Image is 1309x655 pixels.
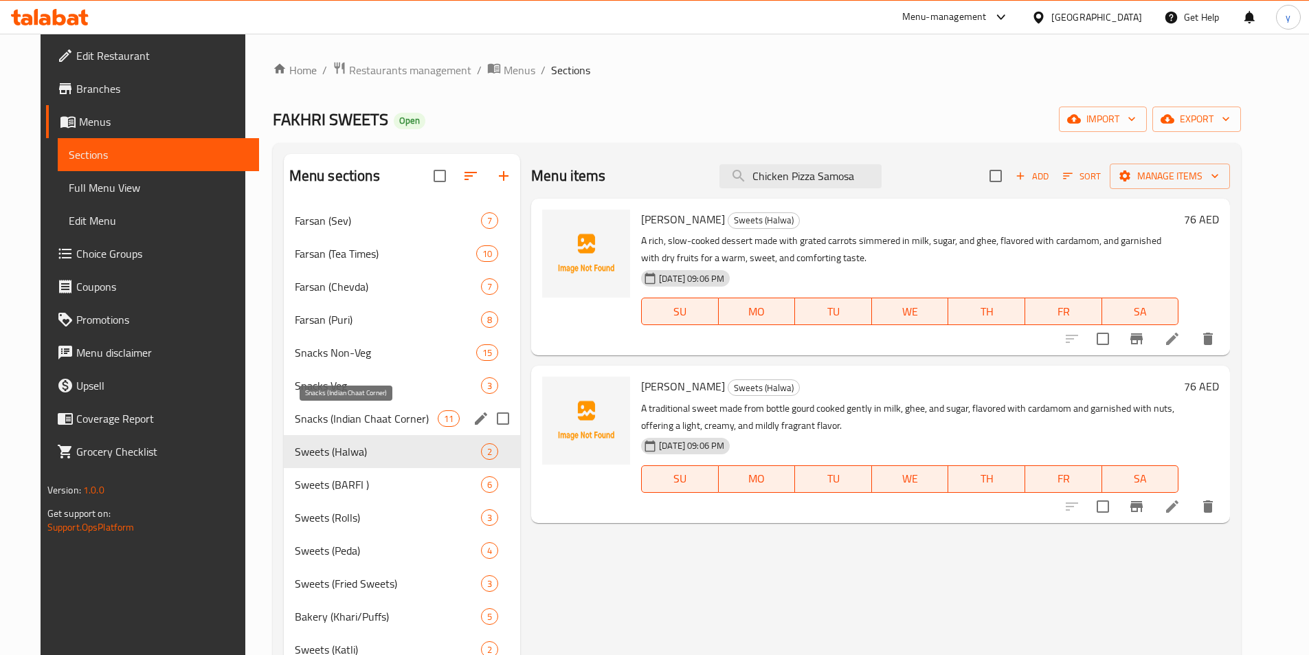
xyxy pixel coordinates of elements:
[728,380,799,396] span: Sweets (Halwa)
[46,105,259,138] a: Menus
[1184,210,1219,229] h6: 76 AED
[47,481,81,499] span: Version:
[76,278,248,295] span: Coupons
[719,164,882,188] input: search
[349,62,471,78] span: Restaurants management
[948,465,1025,493] button: TH
[1025,298,1102,325] button: FR
[641,465,718,493] button: SU
[482,313,497,326] span: 8
[641,400,1178,434] p: A traditional sweet made from bottle gourd cooked gently in milk, ghee, and sugar, flavored with ...
[795,298,872,325] button: TU
[284,204,520,237] div: Farsan (Sev)7
[1031,469,1097,489] span: FR
[295,476,481,493] span: Sweets (BARFI )
[79,113,248,130] span: Menus
[76,245,248,262] span: Choice Groups
[295,608,481,625] span: Bakery (Khari/Puffs)
[481,575,498,592] div: items
[1063,168,1101,184] span: Sort
[273,104,388,135] span: FAKHRI SWEETS
[1088,492,1117,521] span: Select to update
[482,214,497,227] span: 7
[46,303,259,336] a: Promotions
[295,212,481,229] span: Farsan (Sev)
[46,270,259,303] a: Coupons
[394,113,425,129] div: Open
[877,302,943,322] span: WE
[482,511,497,524] span: 3
[482,445,497,458] span: 2
[295,344,476,361] div: Snacks Non-Veg
[482,544,497,557] span: 4
[1010,166,1054,187] button: Add
[295,377,481,394] span: Snacks Veg
[872,465,949,493] button: WE
[1164,331,1181,347] a: Edit menu item
[477,346,497,359] span: 15
[284,567,520,600] div: Sweets (Fried Sweets)3
[438,412,459,425] span: 11
[872,298,949,325] button: WE
[902,9,987,25] div: Menu-management
[954,469,1020,489] span: TH
[1060,166,1104,187] button: Sort
[1108,302,1174,322] span: SA
[1286,10,1290,25] span: y
[482,610,497,623] span: 5
[76,344,248,361] span: Menu disclaimer
[46,369,259,402] a: Upsell
[295,542,481,559] div: Sweets (Peda)
[295,311,481,328] span: Farsan (Puri)
[471,408,491,429] button: edit
[477,62,482,78] li: /
[46,39,259,72] a: Edit Restaurant
[284,534,520,567] div: Sweets (Peda)4
[1088,324,1117,353] span: Select to update
[295,278,481,295] span: Farsan (Chevda)
[647,469,713,489] span: SU
[273,62,317,78] a: Home
[482,478,497,491] span: 6
[1191,490,1224,523] button: delete
[801,302,866,322] span: TU
[641,298,718,325] button: SU
[476,245,498,262] div: items
[481,443,498,460] div: items
[1102,298,1179,325] button: SA
[728,212,800,229] div: Sweets (Halwa)
[1191,322,1224,355] button: delete
[46,435,259,468] a: Grocery Checklist
[653,272,730,285] span: [DATE] 09:06 PM
[284,501,520,534] div: Sweets (Rolls)3
[481,509,498,526] div: items
[1110,164,1230,189] button: Manage items
[295,509,481,526] div: Sweets (Rolls)
[47,504,111,522] span: Get support on:
[295,575,481,592] span: Sweets (Fried Sweets)
[719,465,796,493] button: MO
[542,377,630,465] img: Dudhi Halwa
[641,376,725,397] span: [PERSON_NAME]
[273,61,1241,79] nav: breadcrumb
[46,336,259,369] a: Menu disclaimer
[1014,168,1051,184] span: Add
[1070,111,1136,128] span: import
[641,232,1178,267] p: A rich, slow-cooked dessert made with grated carrots simmered in milk, sugar, and ghee, flavored ...
[284,270,520,303] div: Farsan (Chevda)7
[1184,377,1219,396] h6: 76 AED
[289,166,380,186] h2: Menu sections
[481,311,498,328] div: items
[58,138,259,171] a: Sections
[801,469,866,489] span: TU
[653,439,730,452] span: [DATE] 09:06 PM
[724,302,790,322] span: MO
[58,204,259,237] a: Edit Menu
[1120,490,1153,523] button: Branch-specific-item
[284,435,520,468] div: Sweets (Halwa)2
[481,278,498,295] div: items
[284,336,520,369] div: Snacks Non-Veg15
